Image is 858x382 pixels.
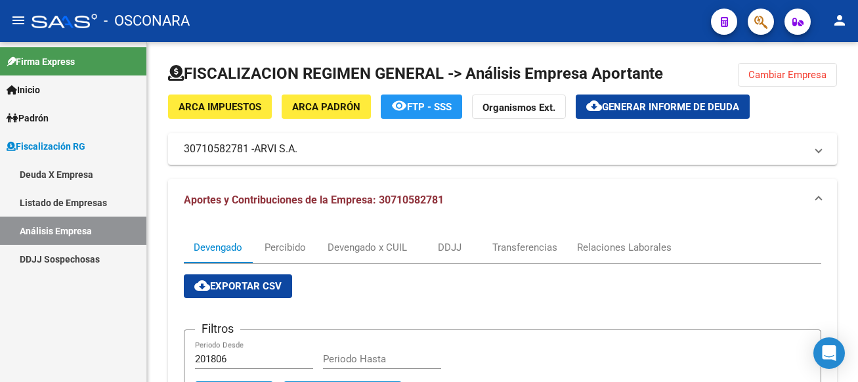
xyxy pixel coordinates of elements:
[194,280,282,292] span: Exportar CSV
[184,194,444,206] span: Aportes y Contribuciones de la Empresa: 30710582781
[576,95,750,119] button: Generar informe de deuda
[328,240,407,255] div: Devengado x CUIL
[492,240,557,255] div: Transferencias
[184,274,292,298] button: Exportar CSV
[438,240,461,255] div: DDJJ
[407,101,452,113] span: FTP - SSS
[832,12,847,28] mat-icon: person
[168,95,272,119] button: ARCA Impuestos
[483,102,555,114] strong: Organismos Ext.
[104,7,190,35] span: - OSCONARA
[179,101,261,113] span: ARCA Impuestos
[391,98,407,114] mat-icon: remove_red_eye
[381,95,462,119] button: FTP - SSS
[168,133,837,165] mat-expansion-panel-header: 30710582781 -ARVI S.A.
[602,101,739,113] span: Generar informe de deuda
[472,95,566,119] button: Organismos Ext.
[11,12,26,28] mat-icon: menu
[265,240,306,255] div: Percibido
[577,240,672,255] div: Relaciones Laborales
[194,278,210,293] mat-icon: cloud_download
[194,240,242,255] div: Devengado
[738,63,837,87] button: Cambiar Empresa
[292,101,360,113] span: ARCA Padrón
[586,98,602,114] mat-icon: cloud_download
[282,95,371,119] button: ARCA Padrón
[195,320,240,338] h3: Filtros
[7,54,75,69] span: Firma Express
[7,139,85,154] span: Fiscalización RG
[748,69,826,81] span: Cambiar Empresa
[168,179,837,221] mat-expansion-panel-header: Aportes y Contribuciones de la Empresa: 30710582781
[813,337,845,369] div: Open Intercom Messenger
[184,142,805,156] mat-panel-title: 30710582781 -
[7,111,49,125] span: Padrón
[168,63,663,84] h1: FISCALIZACION REGIMEN GENERAL -> Análisis Empresa Aportante
[254,142,297,156] span: ARVI S.A.
[7,83,40,97] span: Inicio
